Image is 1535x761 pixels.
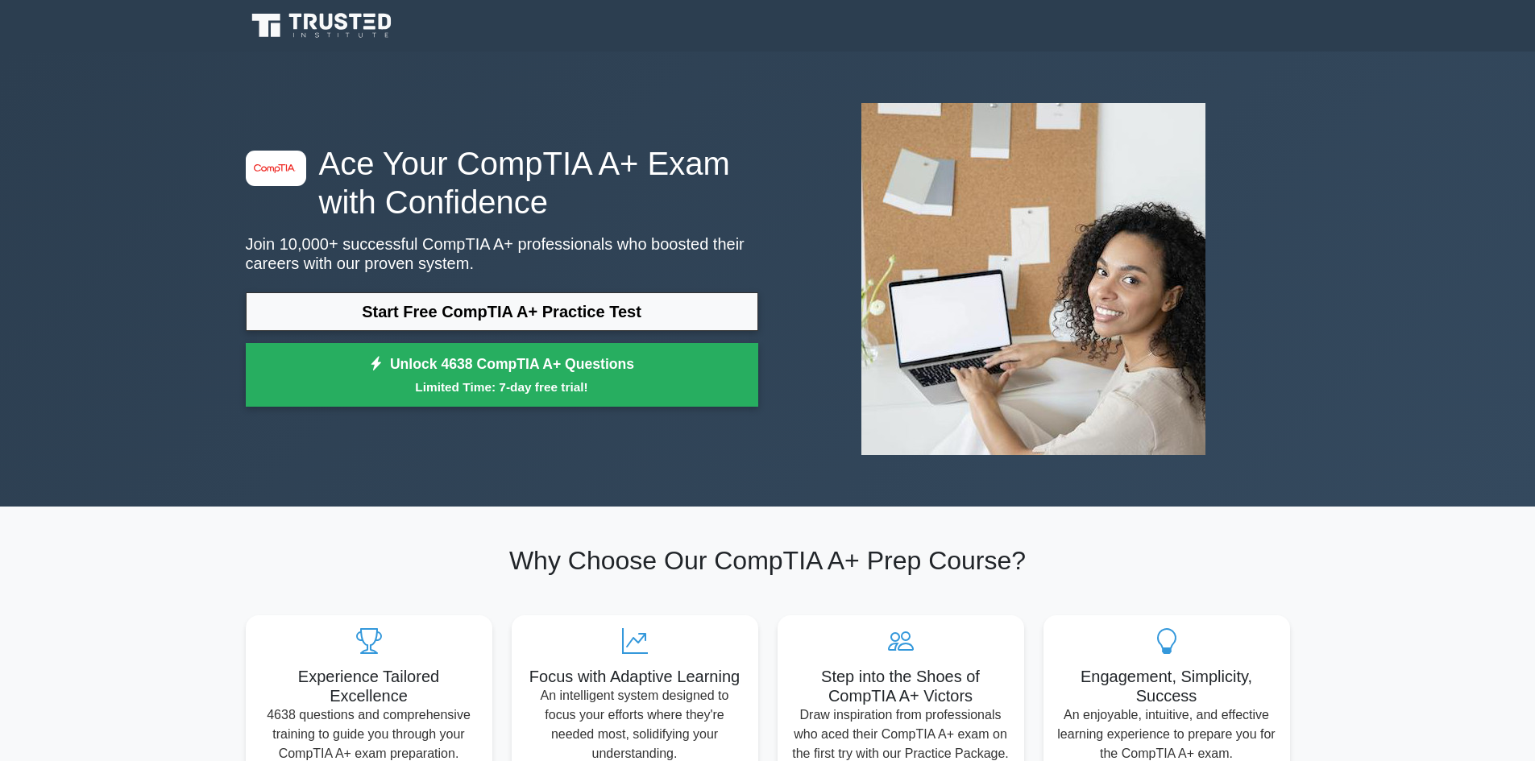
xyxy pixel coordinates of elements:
[246,292,758,331] a: Start Free CompTIA A+ Practice Test
[246,144,758,221] h1: Ace Your CompTIA A+ Exam with Confidence
[525,667,745,686] h5: Focus with Adaptive Learning
[246,545,1290,576] h2: Why Choose Our CompTIA A+ Prep Course?
[790,667,1011,705] h5: Step into the Shoes of CompTIA A+ Victors
[1056,667,1277,705] h5: Engagement, Simplicity, Success
[259,667,479,705] h5: Experience Tailored Excellence
[266,378,738,396] small: Limited Time: 7-day free trial!
[246,234,758,273] p: Join 10,000+ successful CompTIA A+ professionals who boosted their careers with our proven system.
[246,343,758,407] a: Unlock 4638 CompTIA A+ QuestionsLimited Time: 7-day free trial!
